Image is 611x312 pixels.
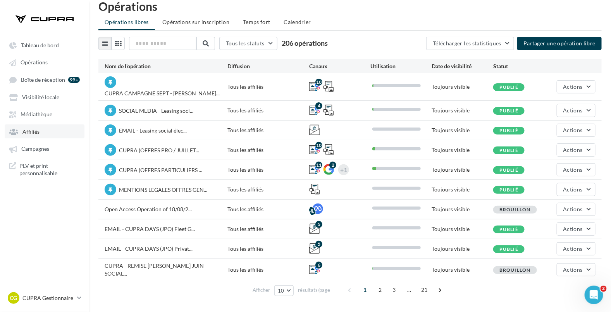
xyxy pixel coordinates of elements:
[315,79,322,86] div: 10
[563,186,583,193] span: Actions
[105,90,220,97] span: CUPRA CAMPAGNE SEPT - [PERSON_NAME]...
[227,83,309,91] div: Tous les affiliés
[557,183,596,196] button: Actions
[22,128,40,135] span: Affiliés
[19,162,80,177] span: PLV et print personnalisable
[557,203,596,216] button: Actions
[388,284,400,296] span: 3
[340,164,347,175] div: +1
[370,62,432,70] div: Utilisation
[21,42,59,48] span: Tableau de bord
[105,245,193,252] span: EMAIL - CUPRA DAYS (JPO) Privat...
[227,266,309,274] div: Tous les affiliés
[21,76,65,83] span: Boîte de réception
[563,166,583,173] span: Actions
[22,94,59,100] span: Visibilité locale
[499,84,518,90] span: Publié
[563,266,583,273] span: Actions
[426,37,514,50] button: Télécharger les statistiques
[563,107,583,114] span: Actions
[227,205,309,213] div: Tous les affiliés
[5,107,84,121] a: Médiathèque
[5,90,84,104] a: Visibilité locale
[98,0,602,12] div: Opérations
[119,107,193,114] span: SOCIAL MEDIA - Leasing soci...
[227,166,309,174] div: Tous les affiliés
[21,111,52,118] span: Médiathèque
[499,187,518,193] span: Publié
[499,147,518,153] span: Publié
[227,186,309,193] div: Tous les affiliés
[499,207,531,212] span: Brouillon
[499,246,518,252] span: Publié
[563,147,583,153] span: Actions
[557,242,596,255] button: Actions
[432,107,493,114] div: Toujours visible
[227,126,309,134] div: Tous les affiliés
[315,162,322,169] div: 11
[298,286,330,294] span: résultats/page
[315,262,322,269] div: 6
[432,205,493,213] div: Toujours visible
[563,206,583,212] span: Actions
[418,284,431,296] span: 21
[563,226,583,232] span: Actions
[585,286,603,304] iframe: Intercom live chat
[557,80,596,93] button: Actions
[315,221,322,228] div: 5
[315,241,322,248] div: 5
[557,222,596,236] button: Actions
[227,245,309,253] div: Tous les affiliés
[282,39,328,47] span: 206 opérations
[105,262,207,277] span: CUPRA - REMISE [PERSON_NAME] JUIN - SOCIAL...
[5,159,84,180] a: PLV et print personnalisable
[309,62,370,70] div: Canaux
[557,163,596,176] button: Actions
[5,72,84,87] a: Boîte de réception 99+
[433,40,501,47] span: Télécharger les statistiques
[5,55,84,69] a: Opérations
[5,124,84,138] a: Affiliés
[499,226,518,232] span: Publié
[499,267,531,273] span: Brouillon
[499,167,518,173] span: Publié
[119,186,207,193] span: MENTIONS LEGALES OFFRES GEN...
[227,107,309,114] div: Tous les affiliés
[517,37,602,50] button: Partager une opération libre
[315,102,322,109] div: 4
[432,266,493,274] div: Toujours visible
[374,284,386,296] span: 2
[563,127,583,133] span: Actions
[119,147,199,153] span: CUPRA (OFFRES PRO / JUILLET...
[563,83,583,90] span: Actions
[227,225,309,233] div: Tous les affiliés
[359,284,371,296] span: 1
[329,162,336,169] div: 2
[5,38,84,52] a: Tableau de bord
[432,245,493,253] div: Toujours visible
[278,288,284,294] span: 10
[243,19,270,25] span: Temps fort
[22,294,74,302] p: CUPRA Gestionnaire
[162,19,229,25] span: Opérations sur inscription
[557,143,596,157] button: Actions
[253,286,270,294] span: Afficher
[274,285,294,296] button: 10
[315,142,322,149] div: 10
[563,245,583,252] span: Actions
[21,59,48,66] span: Opérations
[6,291,83,305] a: CG CUPRA Gestionnaire
[105,206,192,212] span: Open Access Operation of 18/08/2...
[432,83,493,91] div: Toujours visible
[219,37,277,50] button: Tous les statuts
[601,286,607,292] span: 2
[226,40,265,47] span: Tous les statuts
[119,167,202,173] span: CUPRA (OFFRES PARTICULIERS ...
[227,146,309,154] div: Tous les affiliés
[557,124,596,137] button: Actions
[557,263,596,276] button: Actions
[432,186,493,193] div: Toujours visible
[432,146,493,154] div: Toujours visible
[284,19,312,25] span: Calendrier
[432,126,493,134] div: Toujours visible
